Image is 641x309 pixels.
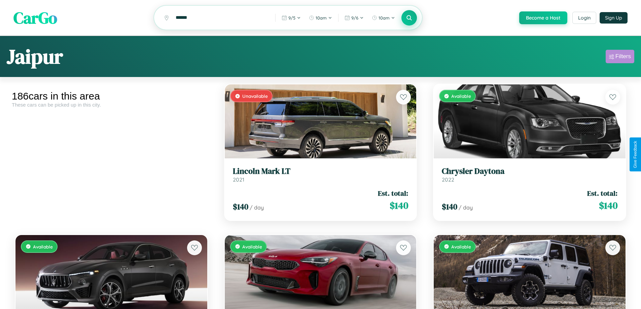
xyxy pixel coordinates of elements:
a: Lincoln Mark LT2021 [233,166,408,183]
button: 9/6 [341,12,367,23]
button: 10am [368,12,398,23]
div: 186 cars in this area [12,90,211,102]
span: Est. total: [378,188,408,198]
h3: Chrysler Daytona [442,166,617,176]
div: Give Feedback [633,141,638,168]
button: Login [572,12,596,24]
span: CarGo [13,7,57,29]
span: Available [242,244,262,249]
span: 2021 [233,176,244,183]
button: Become a Host [519,11,567,24]
span: $ 140 [442,201,457,212]
span: / day [459,204,473,211]
span: 9 / 5 [288,15,295,21]
span: Available [451,93,471,99]
button: Filters [606,50,634,63]
span: / day [250,204,264,211]
span: Available [451,244,471,249]
span: Est. total: [587,188,617,198]
div: Filters [615,53,631,60]
button: 9/5 [278,12,304,23]
span: 2022 [442,176,454,183]
button: 10am [306,12,335,23]
h3: Lincoln Mark LT [233,166,408,176]
a: Chrysler Daytona2022 [442,166,617,183]
div: These cars can be picked up in this city. [12,102,211,108]
span: $ 140 [599,199,617,212]
span: Unavailable [242,93,268,99]
span: 10am [316,15,327,21]
span: 9 / 6 [351,15,358,21]
span: Available [33,244,53,249]
h1: Jaipur [7,43,63,70]
span: 10am [379,15,390,21]
button: Sign Up [600,12,628,24]
span: $ 140 [390,199,408,212]
span: $ 140 [233,201,248,212]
